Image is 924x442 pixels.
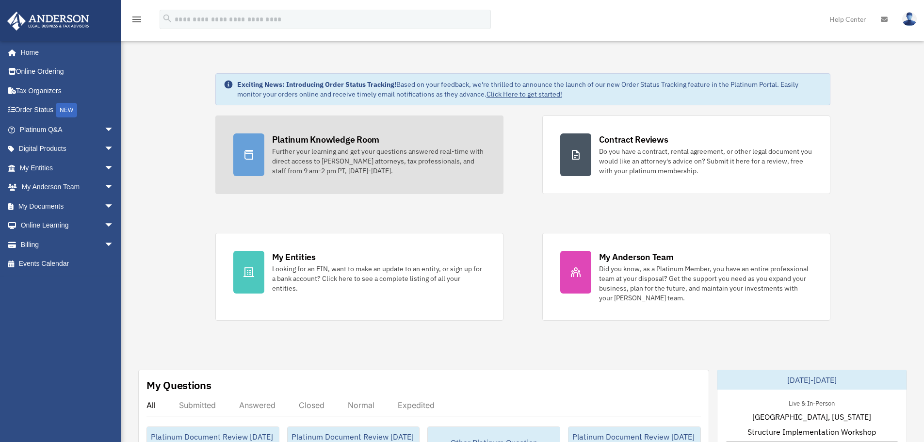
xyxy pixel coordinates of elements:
[131,14,143,25] i: menu
[146,400,156,410] div: All
[104,216,124,236] span: arrow_drop_down
[272,133,380,146] div: Platinum Knowledge Room
[7,254,129,274] a: Events Calendar
[7,196,129,216] a: My Documentsarrow_drop_down
[542,115,830,194] a: Contract Reviews Do you have a contract, rental agreement, or other legal document you would like...
[7,81,129,100] a: Tax Organizers
[7,178,129,197] a: My Anderson Teamarrow_drop_down
[239,400,276,410] div: Answered
[179,400,216,410] div: Submitted
[104,158,124,178] span: arrow_drop_down
[272,264,486,293] div: Looking for an EIN, want to make an update to an entity, or sign up for a bank account? Click her...
[131,17,143,25] a: menu
[599,133,668,146] div: Contract Reviews
[7,62,129,82] a: Online Ordering
[104,235,124,255] span: arrow_drop_down
[599,264,812,303] div: Did you know, as a Platinum Member, you have an entire professional team at your disposal? Get th...
[599,147,812,176] div: Do you have a contract, rental agreement, or other legal document you would like an attorney's ad...
[4,12,92,31] img: Anderson Advisors Platinum Portal
[215,115,503,194] a: Platinum Knowledge Room Further your learning and get your questions answered real-time with dire...
[747,426,876,438] span: Structure Implementation Workshop
[162,13,173,24] i: search
[215,233,503,321] a: My Entities Looking for an EIN, want to make an update to an entity, or sign up for a bank accoun...
[104,120,124,140] span: arrow_drop_down
[237,80,396,89] strong: Exciting News: Introducing Order Status Tracking!
[752,411,871,423] span: [GEOGRAPHIC_DATA], [US_STATE]
[398,400,435,410] div: Expedited
[7,139,129,159] a: Digital Productsarrow_drop_down
[7,216,129,235] a: Online Learningarrow_drop_down
[486,90,562,98] a: Click Here to get started!
[104,196,124,216] span: arrow_drop_down
[272,147,486,176] div: Further your learning and get your questions answered real-time with direct access to [PERSON_NAM...
[146,378,211,393] div: My Questions
[56,103,77,117] div: NEW
[7,120,129,139] a: Platinum Q&Aarrow_drop_down
[104,139,124,159] span: arrow_drop_down
[348,400,374,410] div: Normal
[542,233,830,321] a: My Anderson Team Did you know, as a Platinum Member, you have an entire professional team at your...
[237,80,822,99] div: Based on your feedback, we're thrilled to announce the launch of our new Order Status Tracking fe...
[599,251,674,263] div: My Anderson Team
[717,370,907,390] div: [DATE]-[DATE]
[781,397,843,408] div: Live & In-Person
[7,158,129,178] a: My Entitiesarrow_drop_down
[299,400,324,410] div: Closed
[7,100,129,120] a: Order StatusNEW
[104,178,124,197] span: arrow_drop_down
[7,43,124,62] a: Home
[272,251,316,263] div: My Entities
[902,12,917,26] img: User Pic
[7,235,129,254] a: Billingarrow_drop_down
